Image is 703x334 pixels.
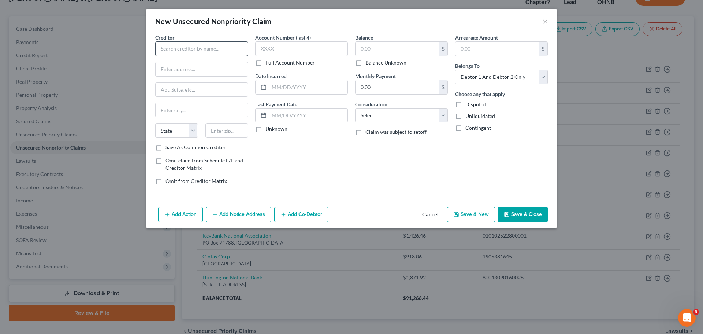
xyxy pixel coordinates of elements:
button: Cancel [416,208,444,222]
span: 3 [693,309,699,315]
button: × [543,17,548,26]
span: Unliquidated [465,113,495,119]
label: Consideration [355,100,387,108]
input: Enter address... [156,62,248,76]
input: 0.00 [455,42,539,56]
label: Last Payment Date [255,100,297,108]
div: $ [439,42,447,56]
div: $ [439,80,447,94]
span: Belongs To [455,63,480,69]
button: Add Co-Debtor [274,207,328,222]
label: Save As Common Creditor [165,144,226,151]
label: Monthly Payment [355,72,396,80]
span: Omit from Creditor Matrix [165,178,227,184]
input: 0.00 [356,80,439,94]
input: Enter zip... [205,123,248,138]
span: Contingent [465,125,491,131]
span: Omit claim from Schedule E/F and Creditor Matrix [165,157,243,171]
label: Full Account Number [265,59,315,66]
input: XXXX [255,41,348,56]
label: Choose any that apply [455,90,505,98]
button: Save & Close [498,207,548,222]
span: Disputed [465,101,486,107]
button: Save & New [447,207,495,222]
input: Apt, Suite, etc... [156,83,248,97]
span: Claim was subject to setoff [365,129,427,135]
input: Search creditor by name... [155,41,248,56]
button: Add Action [158,207,203,222]
label: Balance [355,34,373,41]
input: MM/DD/YYYY [269,109,347,122]
label: Balance Unknown [365,59,406,66]
iframe: Intercom live chat [678,309,696,327]
label: Date Incurred [255,72,287,80]
input: Enter city... [156,103,248,117]
label: Arrearage Amount [455,34,498,41]
span: Creditor [155,34,175,41]
button: Add Notice Address [206,207,271,222]
label: Unknown [265,125,287,133]
label: Account Number (last 4) [255,34,311,41]
input: 0.00 [356,42,439,56]
div: New Unsecured Nonpriority Claim [155,16,271,26]
div: $ [539,42,547,56]
input: MM/DD/YYYY [269,80,347,94]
